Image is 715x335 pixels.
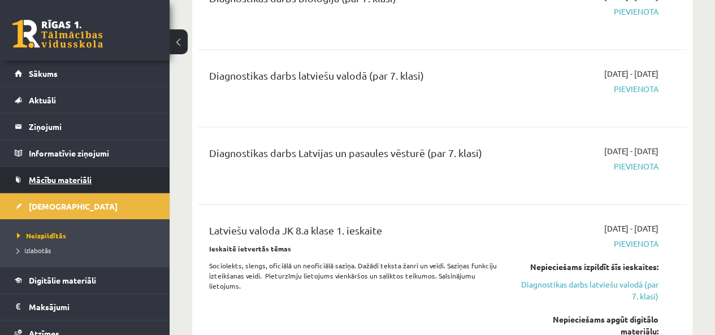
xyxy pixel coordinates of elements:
div: Diagnostikas darbs Latvijas un pasaules vēsturē (par 7. klasi) [209,145,503,166]
span: Digitālie materiāli [29,275,96,285]
a: [DEMOGRAPHIC_DATA] [15,193,155,219]
p: Sociolekts, slengs, oficiālā un neoficiālā saziņa. Dažādi teksta žanri un veidi. Saziņas funkciju... [209,260,503,291]
span: Aktuāli [29,95,56,105]
span: [DATE] - [DATE] [604,145,658,157]
a: Neizpildītās [17,230,158,241]
span: Pievienota [520,6,658,18]
span: Izlabotās [17,246,51,255]
div: Diagnostikas darbs latviešu valodā (par 7. klasi) [209,68,503,89]
a: Mācību materiāli [15,167,155,193]
span: Pievienota [520,83,658,95]
a: Maksājumi [15,294,155,320]
legend: Ziņojumi [29,114,155,140]
span: Neizpildītās [17,231,66,240]
span: [DEMOGRAPHIC_DATA] [29,201,118,211]
span: Mācību materiāli [29,175,92,185]
a: Diagnostikas darbs latviešu valodā (par 7. klasi) [520,279,658,302]
strong: Ieskaitē ietvertās tēmas [209,244,291,253]
a: Ziņojumi [15,114,155,140]
a: Rīgas 1. Tālmācības vidusskola [12,20,103,48]
div: Nepieciešams izpildīt šīs ieskaites: [520,261,658,273]
legend: Informatīvie ziņojumi [29,140,155,166]
span: Pievienota [520,238,658,250]
a: Informatīvie ziņojumi [15,140,155,166]
span: Sākums [29,68,58,79]
a: Izlabotās [17,245,158,255]
legend: Maksājumi [29,294,155,320]
span: [DATE] - [DATE] [604,223,658,234]
a: Digitālie materiāli [15,267,155,293]
a: Sākums [15,60,155,86]
span: Pievienota [520,160,658,172]
span: [DATE] - [DATE] [604,68,658,80]
a: Aktuāli [15,87,155,113]
div: Latviešu valoda JK 8.a klase 1. ieskaite [209,223,503,243]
